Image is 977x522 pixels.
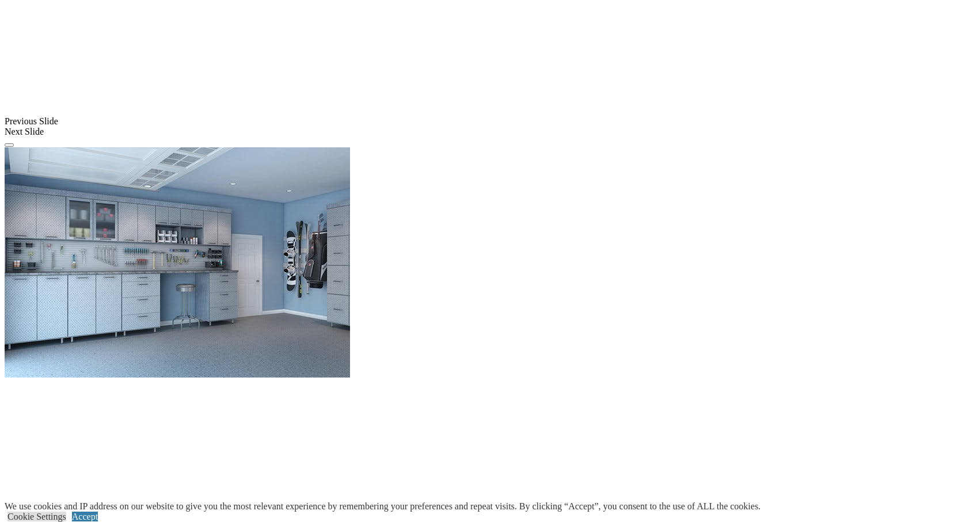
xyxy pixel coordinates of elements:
[5,127,972,137] div: Next Slide
[72,512,98,521] a: Accept
[5,501,761,512] div: We use cookies and IP address on our website to give you the most relevant experience by remember...
[5,147,350,378] img: Banner for mobile view
[5,143,14,147] button: Click here to pause slide show
[5,116,972,127] div: Previous Slide
[7,512,66,521] a: Cookie Settings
